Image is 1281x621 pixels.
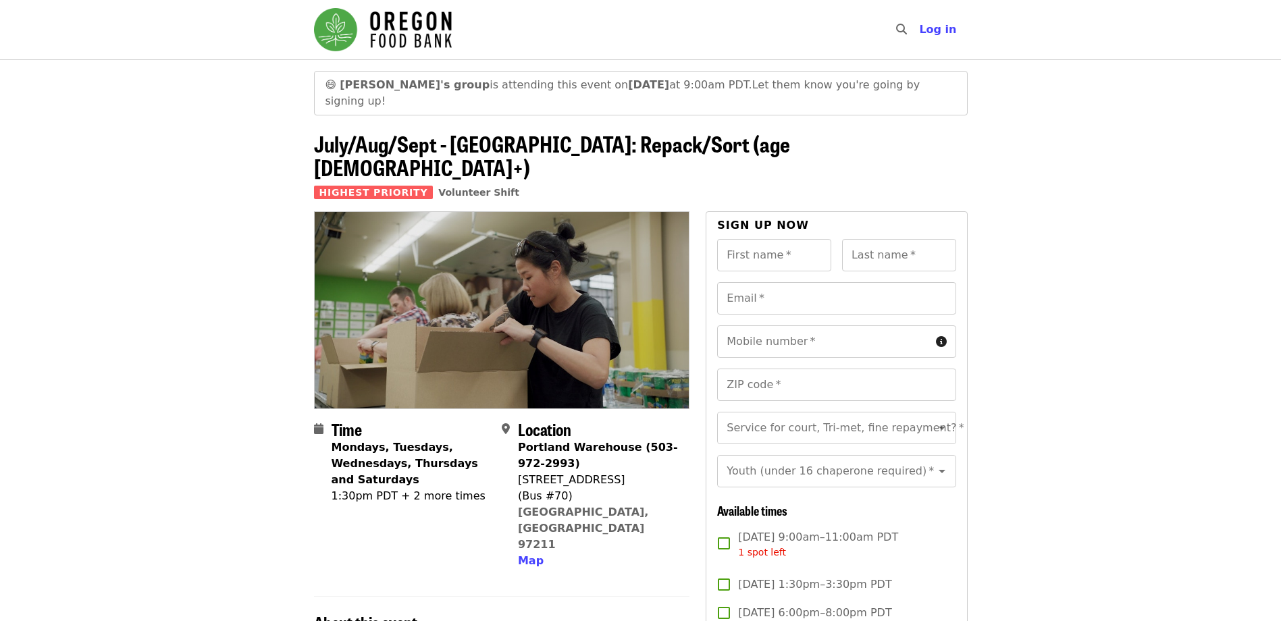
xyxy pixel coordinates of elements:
button: Map [518,553,544,569]
span: Sign up now [717,219,809,232]
input: Email [717,282,956,315]
span: grinning face emoji [325,78,337,91]
button: Open [933,418,951,437]
span: July/Aug/Sept - [GEOGRAPHIC_DATA]: Repack/Sort (age [DEMOGRAPHIC_DATA]+) [314,128,790,183]
div: (Bus #70) [518,488,679,504]
strong: [PERSON_NAME]'s group [340,78,490,91]
i: map-marker-alt icon [502,423,510,435]
span: Available times [717,502,787,519]
button: Open [933,462,951,481]
a: [GEOGRAPHIC_DATA], [GEOGRAPHIC_DATA] 97211 [518,506,649,551]
div: [STREET_ADDRESS] [518,472,679,488]
input: Search [915,13,926,46]
i: search icon [896,23,907,36]
span: [DATE] 6:00pm–8:00pm PDT [738,605,891,621]
i: circle-info icon [936,335,947,348]
span: Highest Priority [314,186,434,199]
strong: [DATE] [628,78,669,91]
span: [DATE] 1:30pm–3:30pm PDT [738,576,891,593]
span: [DATE] 9:00am–11:00am PDT [738,529,898,560]
input: ZIP code [717,369,956,401]
span: is attending this event on at 9:00am PDT. [340,78,752,91]
i: calendar icon [314,423,323,435]
span: Log in [919,23,956,36]
strong: Mondays, Tuesdays, Wednesdays, Thursdays and Saturdays [332,441,478,486]
span: 1 spot left [738,547,786,558]
span: Map [518,554,544,567]
button: Log in [908,16,967,43]
span: Location [518,417,571,441]
input: First name [717,239,831,271]
input: Last name [842,239,956,271]
strong: Portland Warehouse (503-972-2993) [518,441,678,470]
img: July/Aug/Sept - Portland: Repack/Sort (age 8+) organized by Oregon Food Bank [315,212,689,408]
input: Mobile number [717,325,930,358]
div: 1:30pm PDT + 2 more times [332,488,491,504]
span: Time [332,417,362,441]
a: Volunteer Shift [438,187,519,198]
img: Oregon Food Bank - Home [314,8,452,51]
